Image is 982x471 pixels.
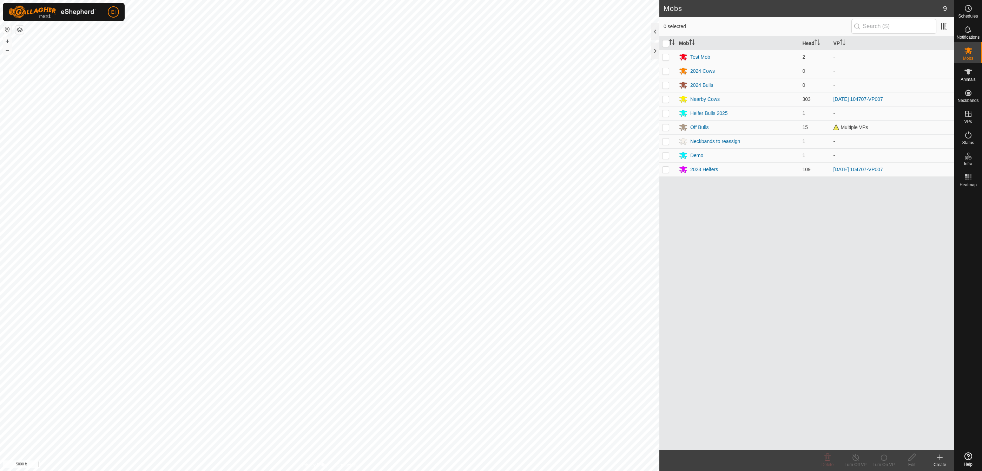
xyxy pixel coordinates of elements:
div: Turn Off VP [842,462,870,468]
p-sorticon: Activate to sort [669,40,675,46]
button: Map Layers [15,26,24,34]
img: Gallagher Logo [8,6,96,18]
a: [DATE] 104707-VP007 [833,167,883,172]
span: 9 [943,3,947,14]
span: 1 [802,110,805,116]
a: [DATE] 104707-VP007 [833,96,883,102]
span: Delete [822,462,834,467]
span: VPs [964,120,972,124]
span: EI [111,8,116,16]
div: 2024 Cows [690,67,715,75]
span: Multiple VPs [833,124,868,130]
button: + [3,37,12,45]
button: Reset Map [3,25,12,34]
h2: Mobs [664,4,943,13]
span: 1 [802,153,805,158]
input: Search (S) [851,19,936,34]
div: Create [926,462,954,468]
span: Schedules [958,14,978,18]
div: Demo [690,152,703,159]
span: 0 [802,82,805,88]
span: 1 [802,138,805,144]
span: Heatmap [960,183,977,187]
p-sorticon: Activate to sort [689,40,695,46]
p-sorticon: Activate to sort [815,40,820,46]
div: Edit [898,462,926,468]
span: Status [962,141,974,145]
div: Neckbands to reassign [690,138,740,145]
span: Infra [964,162,972,166]
span: 109 [802,167,810,172]
span: 0 selected [664,23,851,30]
a: Help [954,450,982,469]
div: Test Mob [690,53,710,61]
div: Off Bulls [690,124,709,131]
span: 15 [802,124,808,130]
span: Help [964,462,973,466]
span: Neckbands [957,98,978,103]
td: - [830,106,954,120]
th: Mob [676,37,800,50]
button: – [3,46,12,54]
td: - [830,64,954,78]
span: Notifications [957,35,980,39]
div: Turn On VP [870,462,898,468]
th: Head [799,37,830,50]
div: 2023 Heifers [690,166,718,173]
td: - [830,78,954,92]
span: Animals [961,77,976,82]
td: - [830,134,954,148]
span: 2 [802,54,805,60]
div: 2024 Bulls [690,82,713,89]
a: Privacy Policy [302,462,328,468]
td: - [830,148,954,162]
a: Contact Us [337,462,357,468]
span: 0 [802,68,805,74]
div: Nearby Cows [690,96,720,103]
div: Heifer Bulls 2025 [690,110,728,117]
th: VP [830,37,954,50]
td: - [830,50,954,64]
p-sorticon: Activate to sort [840,40,845,46]
span: Mobs [963,56,973,60]
span: 303 [802,96,810,102]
